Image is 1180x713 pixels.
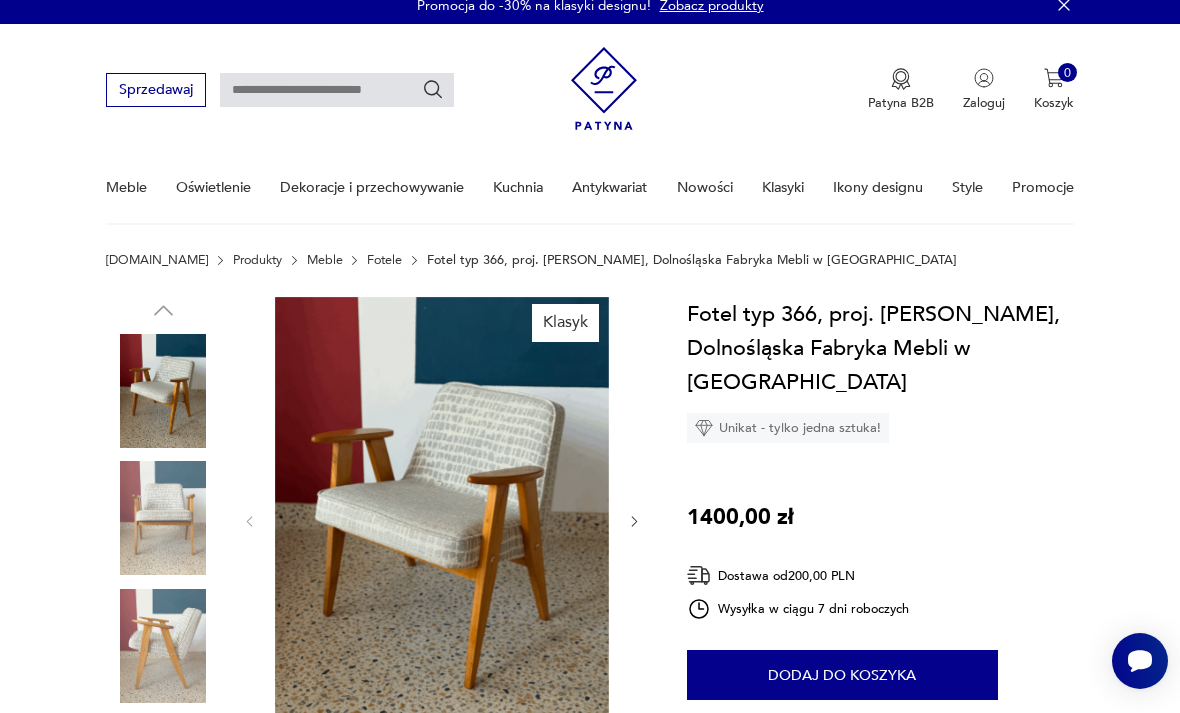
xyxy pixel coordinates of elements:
img: Zdjęcie produktu Fotel typ 366, proj. Józef Chierowski, Dolnośląska Fabryka Mebli w Świebodzicach [106,589,220,703]
button: Sprzedawaj [106,73,205,106]
img: Zdjęcie produktu Fotel typ 366, proj. Józef Chierowski, Dolnośląska Fabryka Mebli w Świebodzicach [106,334,220,448]
a: Nowości [677,153,733,222]
a: [DOMAIN_NAME] [106,253,208,267]
a: Fotele [367,253,402,267]
img: Ikonka użytkownika [974,68,994,88]
div: Unikat - tylko jedna sztuka! [687,413,889,443]
a: Ikona medaluPatyna B2B [868,68,934,112]
a: Style [952,153,983,222]
a: Produkty [233,253,282,267]
button: 0Koszyk [1034,68,1074,112]
img: Ikona diamentu [695,419,713,437]
a: Dekoracje i przechowywanie [280,153,464,222]
div: Dostawa od 200,00 PLN [687,563,909,588]
p: Patyna B2B [868,94,934,112]
div: Klasyk [532,304,599,342]
iframe: Smartsupp widget button [1112,633,1168,689]
button: Szukaj [422,79,444,101]
a: Oświetlenie [176,153,251,222]
img: Zdjęcie produktu Fotel typ 366, proj. Józef Chierowski, Dolnośląska Fabryka Mebli w Świebodzicach [106,461,220,575]
div: Wysyłka w ciągu 7 dni roboczych [687,597,909,621]
img: Ikona medalu [891,68,911,90]
a: Kuchnia [493,153,543,222]
a: Meble [307,253,343,267]
img: Patyna - sklep z meblami i dekoracjami vintage [571,40,638,137]
p: Fotel typ 366, proj. [PERSON_NAME], Dolnośląska Fabryka Mebli w [GEOGRAPHIC_DATA] [427,253,957,267]
button: Patyna B2B [868,68,934,112]
button: Zaloguj [963,68,1005,112]
a: Sprzedawaj [106,85,205,97]
a: Promocje [1012,153,1074,222]
a: Meble [106,153,147,222]
a: Ikony designu [833,153,923,222]
a: Antykwariat [572,153,647,222]
h1: Fotel typ 366, proj. [PERSON_NAME], Dolnośląska Fabryka Mebli w [GEOGRAPHIC_DATA] [687,297,1074,400]
p: Koszyk [1034,94,1074,112]
a: Klasyki [762,153,804,222]
img: Ikona koszyka [1044,68,1064,88]
p: Zaloguj [963,94,1005,112]
button: Dodaj do koszyka [687,650,998,700]
img: Ikona dostawy [687,563,711,588]
p: 1400,00 zł [687,500,794,534]
div: 0 [1058,63,1078,83]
